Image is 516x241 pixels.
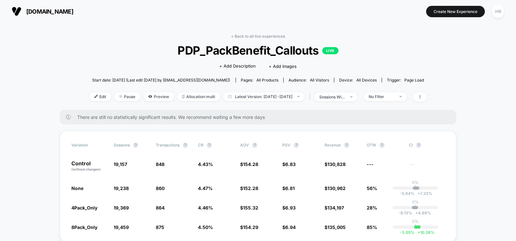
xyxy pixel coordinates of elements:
div: No Filter [369,94,395,99]
span: + [415,210,418,215]
span: 4Pack_Only [71,205,97,210]
button: Create New Experience [426,6,485,17]
span: 7.23 % [414,191,432,196]
span: There are still no statistically significant results. We recommend waiting a few more days [77,114,443,120]
span: 19,238 [114,185,129,191]
span: Edit [90,92,111,101]
span: Page Load [404,78,424,82]
span: 154.29 [243,224,258,230]
span: 875 [156,224,164,230]
span: Preview [143,92,174,101]
span: 19,369 [114,205,129,210]
span: 135,005 [327,224,346,230]
span: 4.50 % [198,224,213,230]
p: Control [71,161,107,172]
span: + [418,191,420,196]
span: 19,459 [114,224,129,230]
span: 155.32 [243,205,258,210]
span: -5.84 % [400,191,414,196]
button: ? [416,143,421,148]
img: calendar [228,95,232,98]
span: 4.43 % [198,161,213,167]
span: 8Pack_Only [71,224,97,230]
img: end [399,96,402,97]
span: 10.26 % [414,230,435,235]
span: CR [198,143,203,147]
span: $ [325,185,346,191]
span: Sessions [114,143,130,147]
span: $ [240,224,258,230]
span: 860 [156,185,165,191]
img: end [297,96,300,97]
a: < Back to all live experiences [231,34,285,39]
span: 6.83 [285,161,296,167]
span: 152.28 [243,185,258,191]
span: (without changes) [71,167,101,171]
span: --- [367,161,374,167]
span: + Add Description [219,63,256,70]
span: Allocation: multi [177,92,220,101]
button: ? [207,143,212,148]
p: | [415,204,416,209]
img: edit [94,95,98,98]
span: Pause [114,92,140,101]
span: [DOMAIN_NAME] [26,8,73,15]
span: | [308,92,314,102]
img: end [119,95,122,98]
span: 28% [367,205,377,210]
span: 85% [367,224,377,230]
button: [DOMAIN_NAME] [10,6,75,17]
span: PDP_PackBenefit_Callouts [106,44,410,57]
button: HR [490,5,506,18]
p: 0% [412,180,419,185]
span: Revenue [325,143,341,147]
span: $ [240,185,258,191]
span: 6.94 [285,224,296,230]
div: sessions with impression [319,95,345,99]
p: 0% [412,219,419,224]
span: 134,197 [327,205,344,210]
span: 19,157 [114,161,127,167]
button: ? [379,143,385,148]
span: $ [282,185,295,191]
span: 56% [367,185,377,191]
span: all devices [356,78,377,82]
span: $ [325,161,346,167]
span: Latest Version: [DATE] - [DATE] [223,92,304,101]
span: None [71,185,83,191]
span: 864 [156,205,165,210]
div: Pages: [241,78,278,82]
span: -8.13 % [399,210,412,215]
span: 130,962 [327,185,346,191]
span: 6.81 [285,185,295,191]
span: Device: [334,78,382,82]
span: $ [325,205,344,210]
span: --- [409,162,445,172]
button: ? [252,143,257,148]
div: HR [492,5,504,18]
span: Variation [71,143,107,148]
span: 4.47 % [198,185,213,191]
span: AOV [240,143,249,147]
span: -3.05 % [400,230,414,235]
span: CI [409,143,445,148]
button: ? [183,143,188,148]
button: ? [294,143,299,148]
span: $ [282,224,296,230]
img: rebalance [182,95,185,98]
span: Start date: [DATE] (Last edit [DATE] by [EMAIL_ADDRESS][DOMAIN_NAME]) [92,78,230,82]
button: ? [133,143,138,148]
div: Audience: [289,78,329,82]
img: end [350,96,352,97]
span: $ [282,161,296,167]
img: Visually logo [12,6,21,16]
span: $ [282,205,296,210]
span: Transactions [156,143,179,147]
span: all products [256,78,278,82]
span: 154.28 [243,161,258,167]
p: | [415,185,416,190]
span: $ [240,205,258,210]
span: PSV [282,143,290,147]
span: $ [240,161,258,167]
p: | [415,224,416,229]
